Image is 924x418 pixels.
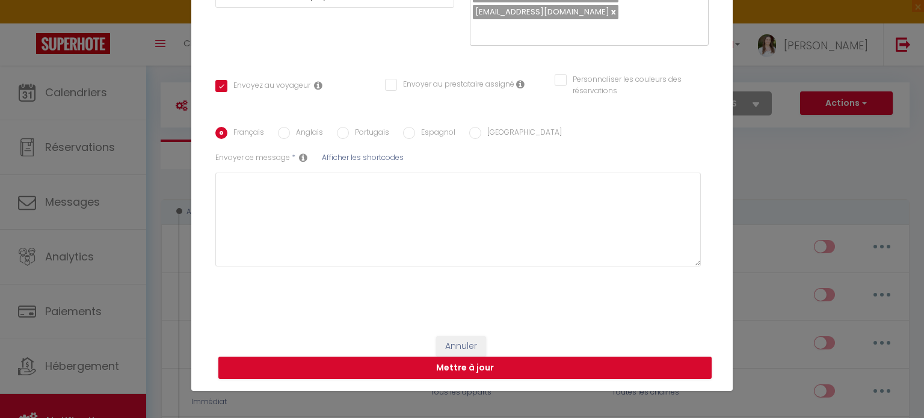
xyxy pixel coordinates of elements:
[481,127,562,140] label: [GEOGRAPHIC_DATA]
[314,81,322,90] i: Envoyer au voyageur
[415,127,455,140] label: Espagnol
[290,127,323,140] label: Anglais
[227,127,264,140] label: Français
[215,152,290,164] label: Envoyer ce message
[349,127,389,140] label: Portugais
[299,153,307,162] i: Sms
[516,79,525,89] i: Envoyer au prestataire si il est assigné
[322,152,404,162] span: Afficher les shortcodes
[436,336,486,357] button: Annuler
[475,6,609,17] span: [EMAIL_ADDRESS][DOMAIN_NAME]
[218,357,712,380] button: Mettre à jour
